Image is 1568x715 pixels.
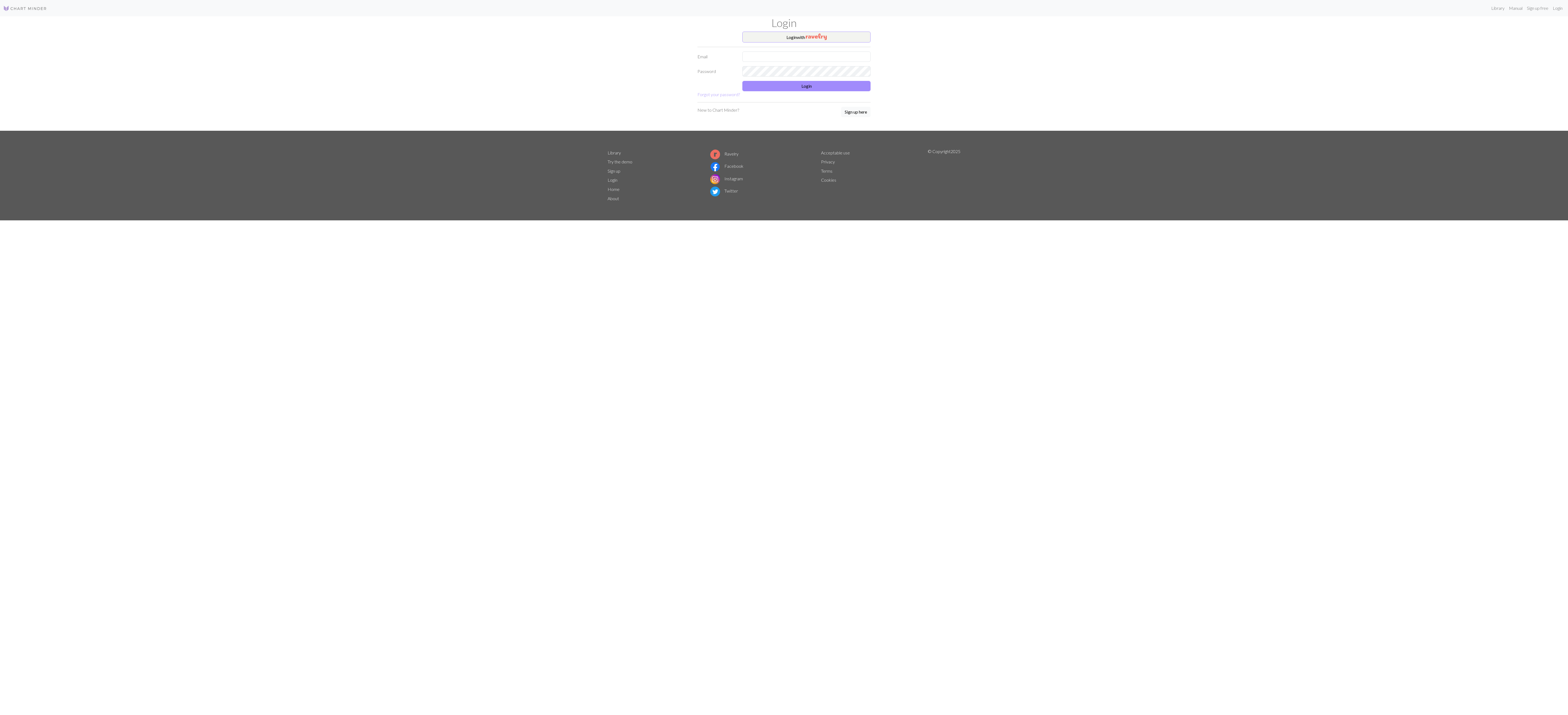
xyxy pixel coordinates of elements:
[697,92,740,97] a: Forgot your password?
[821,150,850,155] a: Acceptable use
[841,107,871,117] button: Sign up here
[710,150,720,159] img: Ravelry logo
[710,176,743,181] a: Instagram
[928,148,960,203] p: © Copyright 2025
[608,159,632,164] a: Try the demo
[608,196,619,201] a: About
[821,177,836,182] a: Cookies
[710,163,743,169] a: Facebook
[710,174,720,184] img: Instagram logo
[821,159,835,164] a: Privacy
[608,168,620,174] a: Sign up
[1525,3,1551,14] a: Sign up free
[710,188,738,193] a: Twitter
[608,177,617,182] a: Login
[710,187,720,196] img: Twitter logo
[3,5,47,12] img: Logo
[841,107,871,118] a: Sign up here
[608,187,620,192] a: Home
[697,107,739,113] p: New to Chart Minder?
[806,34,827,40] img: Ravelry
[1551,3,1565,14] a: Login
[604,16,964,29] h1: Login
[742,32,871,42] button: Loginwith
[710,162,720,172] img: Facebook logo
[821,168,832,174] a: Terms
[694,66,739,77] label: Password
[1507,3,1525,14] a: Manual
[694,51,739,62] label: Email
[608,150,621,155] a: Library
[1489,3,1507,14] a: Library
[710,151,739,156] a: Ravelry
[742,81,871,91] button: Login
